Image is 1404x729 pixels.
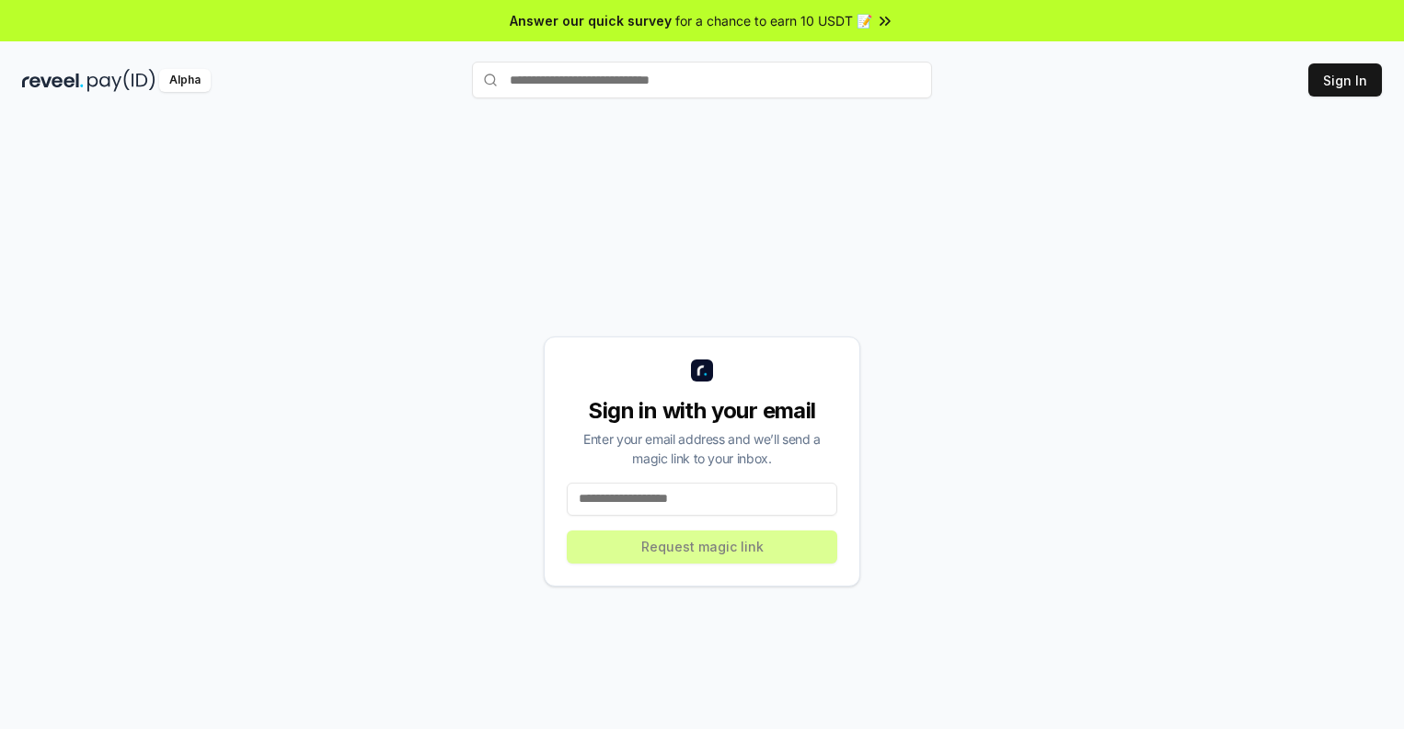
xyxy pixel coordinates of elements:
[691,359,713,382] img: logo_small
[87,69,155,92] img: pay_id
[567,396,837,426] div: Sign in with your email
[1308,63,1382,97] button: Sign In
[510,11,672,30] span: Answer our quick survey
[675,11,872,30] span: for a chance to earn 10 USDT 📝
[567,429,837,468] div: Enter your email address and we’ll send a magic link to your inbox.
[22,69,84,92] img: reveel_dark
[159,69,211,92] div: Alpha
